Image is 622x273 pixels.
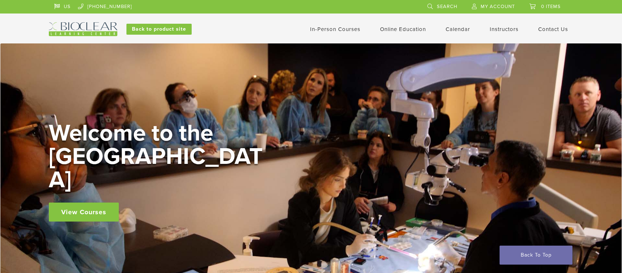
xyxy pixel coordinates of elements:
[437,4,457,9] span: Search
[541,4,561,9] span: 0 items
[310,26,360,32] a: In-Person Courses
[490,26,519,32] a: Instructors
[538,26,568,32] a: Contact Us
[380,26,426,32] a: Online Education
[446,26,470,32] a: Calendar
[49,122,267,192] h2: Welcome to the [GEOGRAPHIC_DATA]
[49,203,119,222] a: View Courses
[126,24,192,35] a: Back to product site
[481,4,515,9] span: My Account
[49,22,117,36] img: Bioclear
[500,246,572,265] a: Back To Top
